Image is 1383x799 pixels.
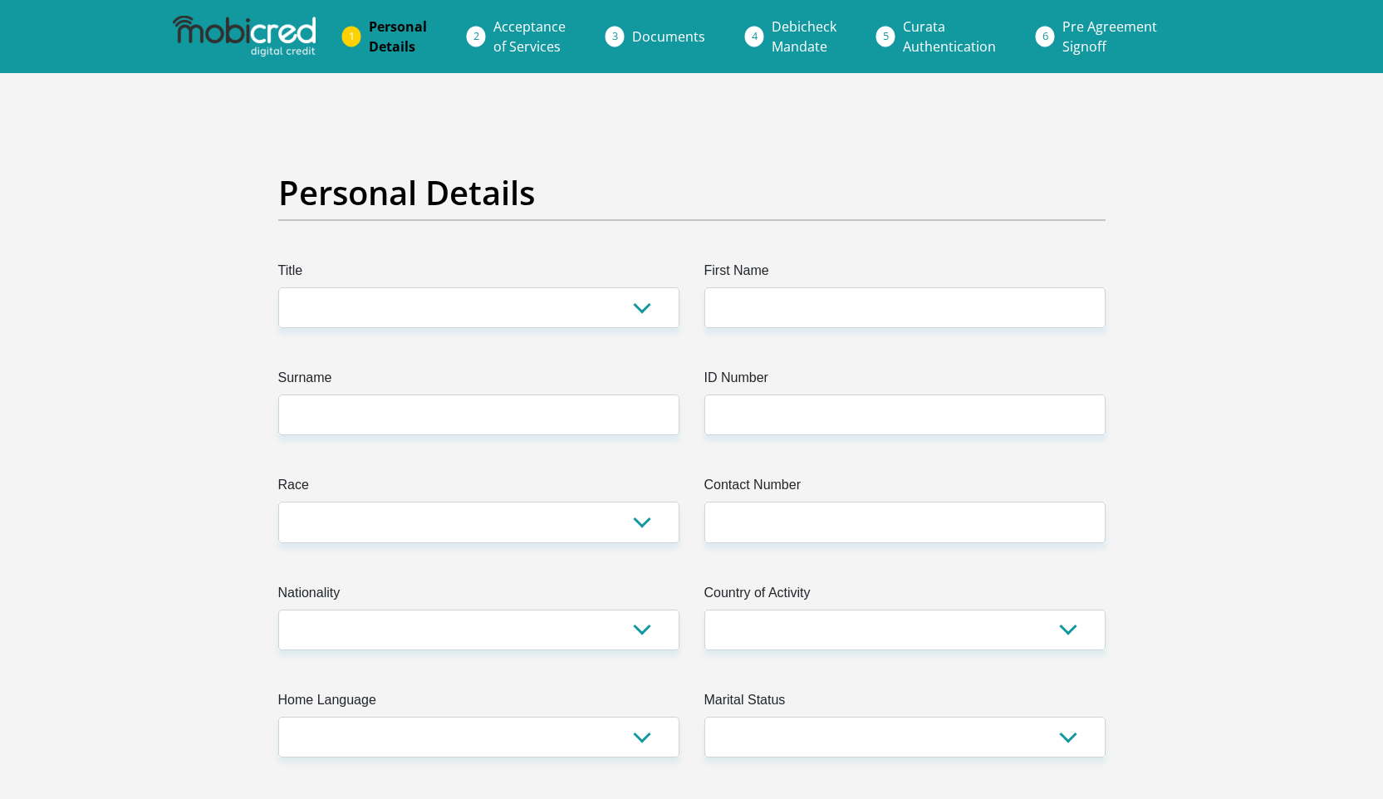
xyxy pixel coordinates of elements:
span: Personal Details [369,17,427,56]
label: Title [278,261,679,287]
input: First Name [704,287,1106,328]
label: Contact Number [704,475,1106,502]
input: Contact Number [704,502,1106,542]
a: CurataAuthentication [890,10,1009,63]
img: mobicred logo [173,16,316,57]
span: Curata Authentication [903,17,996,56]
label: Surname [278,368,679,395]
span: Documents [632,27,705,46]
label: Marital Status [704,690,1106,717]
label: Country of Activity [704,583,1106,610]
a: Documents [619,20,718,53]
span: Pre Agreement Signoff [1062,17,1157,56]
input: ID Number [704,395,1106,435]
span: Acceptance of Services [493,17,566,56]
a: DebicheckMandate [758,10,850,63]
label: Nationality [278,583,679,610]
label: Race [278,475,679,502]
input: Surname [278,395,679,435]
label: ID Number [704,368,1106,395]
label: Home Language [278,690,679,717]
h2: Personal Details [278,173,1106,213]
a: Acceptanceof Services [480,10,579,63]
a: PersonalDetails [356,10,440,63]
span: Debicheck Mandate [772,17,836,56]
label: First Name [704,261,1106,287]
a: Pre AgreementSignoff [1049,10,1170,63]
